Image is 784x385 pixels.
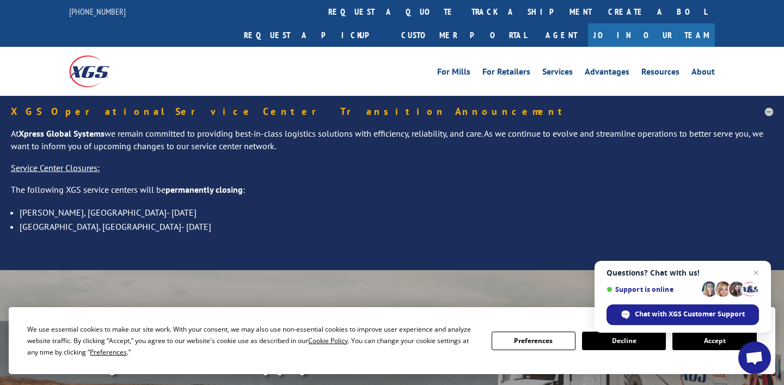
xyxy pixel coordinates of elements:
a: Services [542,68,573,80]
p: The following XGS service centers will be : [11,184,773,205]
a: Resources [641,68,679,80]
a: [PHONE_NUMBER] [69,6,126,17]
a: Customer Portal [393,23,535,47]
div: We use essential cookies to make our site work. With your consent, we may also use non-essential ... [27,323,478,358]
a: For Retailers [482,68,530,80]
span: Chat with XGS Customer Support [607,304,759,325]
a: Agent [535,23,588,47]
span: Questions? Chat with us! [607,268,759,277]
button: Decline [582,332,666,350]
strong: Xpress Global Systems [19,128,105,139]
u: Service Center Closures: [11,162,100,173]
li: [PERSON_NAME], [GEOGRAPHIC_DATA]- [DATE] [20,205,773,219]
a: Open chat [738,341,771,374]
span: Chat with XGS Customer Support [635,309,745,319]
a: Advantages [585,68,629,80]
strong: permanently closing [166,184,243,195]
button: Preferences [492,332,575,350]
span: Preferences [90,347,127,357]
a: About [691,68,715,80]
div: Cookie Consent Prompt [9,307,775,374]
h5: XGS Operational Service Center Transition Announcement [11,107,773,117]
button: Accept [672,332,756,350]
a: Join Our Team [588,23,715,47]
span: Cookie Policy [308,336,348,345]
span: Support is online [607,285,698,294]
a: Request a pickup [236,23,393,47]
p: At we remain committed to providing best-in-class logistics solutions with efficiency, reliabilit... [11,127,773,162]
a: For Mills [437,68,470,80]
li: [GEOGRAPHIC_DATA], [GEOGRAPHIC_DATA]- [DATE] [20,219,773,234]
